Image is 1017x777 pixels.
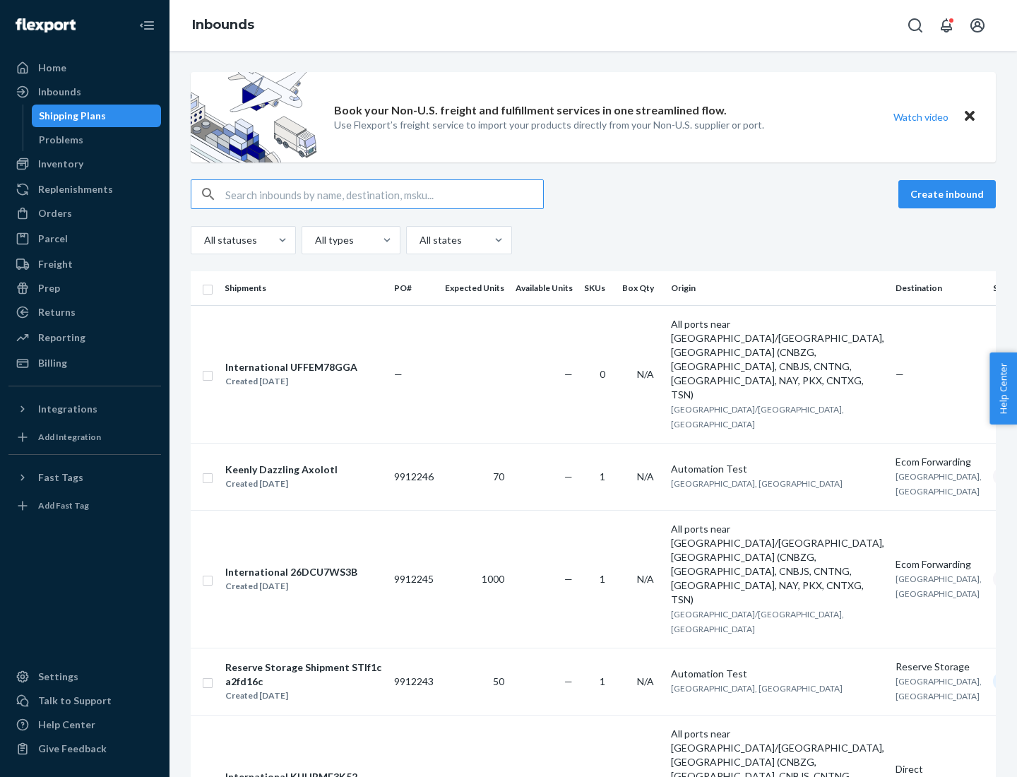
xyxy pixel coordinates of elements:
th: Origin [665,271,890,305]
input: All types [314,233,315,247]
span: [GEOGRAPHIC_DATA], [GEOGRAPHIC_DATA] [671,683,843,694]
div: International 26DCU7WS3B [225,565,357,579]
div: Direct [896,762,982,776]
span: [GEOGRAPHIC_DATA]/[GEOGRAPHIC_DATA], [GEOGRAPHIC_DATA] [671,609,844,634]
a: Billing [8,352,161,374]
button: Integrations [8,398,161,420]
a: Parcel [8,227,161,250]
div: Add Fast Tag [38,499,89,511]
div: Home [38,61,66,75]
div: Fast Tags [38,470,83,485]
div: Freight [38,257,73,271]
div: Returns [38,305,76,319]
th: Available Units [510,271,578,305]
div: Integrations [38,402,97,416]
th: PO# [388,271,439,305]
div: Reserve Storage Shipment STIf1ca2fd16c [225,660,382,689]
span: [GEOGRAPHIC_DATA], [GEOGRAPHIC_DATA] [896,471,982,497]
a: Inbounds [192,17,254,32]
th: SKUs [578,271,617,305]
button: Watch video [884,107,958,127]
span: 1 [600,470,605,482]
div: All ports near [GEOGRAPHIC_DATA]/[GEOGRAPHIC_DATA], [GEOGRAPHIC_DATA] (CNBZG, [GEOGRAPHIC_DATA], ... [671,522,884,607]
div: Shipping Plans [39,109,106,123]
div: Settings [38,670,78,684]
div: Inventory [38,157,83,171]
input: All statuses [203,233,204,247]
ol: breadcrumbs [181,5,266,46]
a: Help Center [8,713,161,736]
a: Problems [32,129,162,151]
span: N/A [637,368,654,380]
th: Destination [890,271,987,305]
button: Open notifications [932,11,961,40]
span: [GEOGRAPHIC_DATA], [GEOGRAPHIC_DATA] [896,574,982,599]
a: Settings [8,665,161,688]
a: Home [8,57,161,79]
span: N/A [637,675,654,687]
span: [GEOGRAPHIC_DATA]/[GEOGRAPHIC_DATA], [GEOGRAPHIC_DATA] [671,404,844,429]
input: All states [418,233,420,247]
span: 50 [493,675,504,687]
span: N/A [637,470,654,482]
a: Shipping Plans [32,105,162,127]
th: Expected Units [439,271,510,305]
div: Orders [38,206,72,220]
span: [GEOGRAPHIC_DATA], [GEOGRAPHIC_DATA] [896,676,982,701]
p: Book your Non-U.S. freight and fulfillment services in one streamlined flow. [334,102,727,119]
button: Close Navigation [133,11,161,40]
div: Automation Test [671,667,884,681]
button: Close [961,107,979,127]
input: Search inbounds by name, destination, msku... [225,180,543,208]
div: Keenly Dazzling Axolotl [225,463,338,477]
a: Add Integration [8,426,161,449]
div: Inbounds [38,85,81,99]
th: Shipments [219,271,388,305]
div: Billing [38,356,67,370]
span: — [564,470,573,482]
div: Give Feedback [38,742,107,756]
a: Reporting [8,326,161,349]
a: Replenishments [8,178,161,201]
button: Open Search Box [901,11,929,40]
div: Ecom Forwarding [896,455,982,469]
span: 1 [600,573,605,585]
div: Talk to Support [38,694,112,708]
a: Returns [8,301,161,324]
div: Automation Test [671,462,884,476]
img: Flexport logo [16,18,76,32]
span: — [564,573,573,585]
div: Created [DATE] [225,374,357,389]
div: Parcel [38,232,68,246]
span: N/A [637,573,654,585]
a: Orders [8,202,161,225]
div: Created [DATE] [225,579,357,593]
div: Add Integration [38,431,101,443]
span: 70 [493,470,504,482]
a: Talk to Support [8,689,161,712]
span: — [564,368,573,380]
a: Add Fast Tag [8,494,161,517]
button: Create inbound [898,180,996,208]
button: Fast Tags [8,466,161,489]
div: Replenishments [38,182,113,196]
div: International UFFEM78GGA [225,360,357,374]
span: — [896,368,904,380]
span: 1000 [482,573,504,585]
th: Box Qty [617,271,665,305]
div: Created [DATE] [225,689,382,703]
div: Reporting [38,331,85,345]
div: Prep [38,281,60,295]
button: Open account menu [963,11,992,40]
td: 9912246 [388,443,439,510]
span: — [394,368,403,380]
td: 9912243 [388,648,439,715]
div: All ports near [GEOGRAPHIC_DATA]/[GEOGRAPHIC_DATA], [GEOGRAPHIC_DATA] (CNBZG, [GEOGRAPHIC_DATA], ... [671,317,884,402]
div: Help Center [38,718,95,732]
div: Reserve Storage [896,660,982,674]
a: Freight [8,253,161,275]
button: Help Center [989,352,1017,425]
div: Created [DATE] [225,477,338,491]
span: — [564,675,573,687]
